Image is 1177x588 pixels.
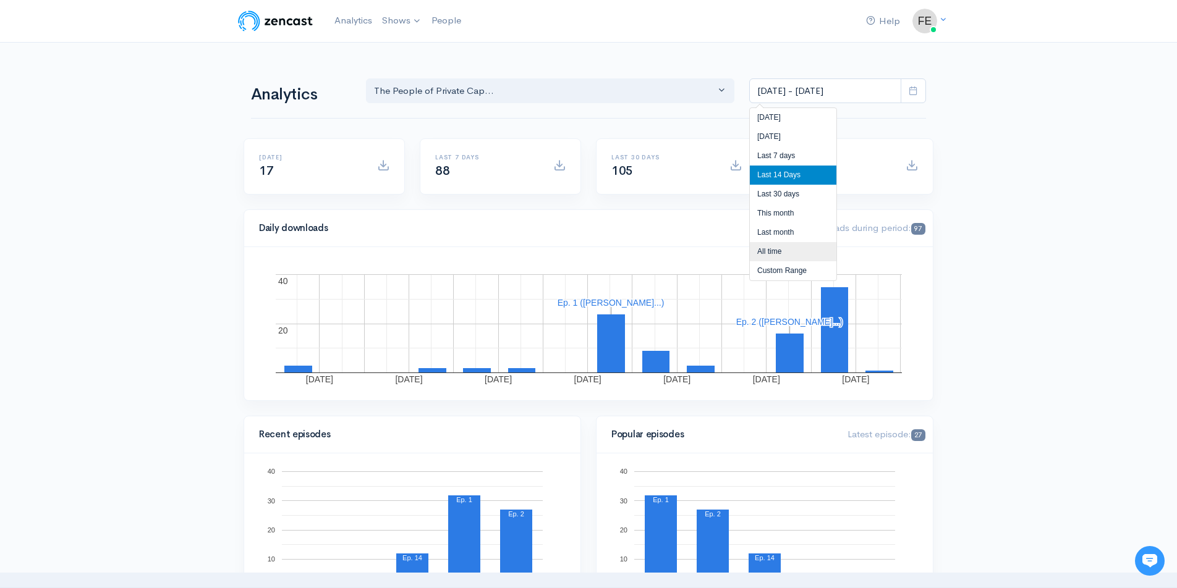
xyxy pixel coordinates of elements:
text: 40 [278,276,288,286]
li: Last month [750,223,836,242]
span: New conversation [80,171,148,181]
text: Ep. 1 [653,496,669,503]
div: The People of Private Cap... [374,84,715,98]
img: ZenCast Logo [236,9,315,33]
a: People [427,7,466,34]
h1: Analytics [251,86,351,104]
text: 40 [268,468,275,475]
h6: [DATE] [259,154,362,161]
span: Latest episode: [848,428,925,440]
span: 88 [435,163,449,178]
li: This month [750,204,836,223]
h6: Last 7 days [435,154,538,161]
h4: Popular episodes [611,429,833,440]
input: Search articles [36,232,221,257]
li: Last 14 Days [750,166,836,185]
h1: Hi 👋 [19,60,229,80]
text: Ep. 14 [755,554,775,561]
text: Ep. 1 [456,496,472,503]
button: The People of Private Cap... [366,78,734,104]
text: [DATE] [753,374,780,384]
text: 30 [268,497,275,504]
button: New conversation [19,164,228,188]
h6: All time [788,154,891,161]
span: 97 [911,223,925,235]
iframe: gist-messenger-bubble-iframe [1135,546,1165,576]
li: Last 30 days [750,185,836,204]
h2: Just let us know if you need anything and we'll be happy to help! 🙂 [19,82,229,141]
text: [DATE] [306,374,333,384]
span: 105 [611,163,633,178]
span: Downloads during period: [801,222,925,233]
text: 30 [620,497,627,504]
p: Find an answer quickly [17,212,231,227]
text: [DATE] [395,374,422,384]
input: analytics date range selector [749,78,901,104]
text: Ep. 2 ([PERSON_NAME]...) [736,317,843,327]
text: Ep. 14 [402,554,422,561]
a: Shows [377,7,427,35]
text: [DATE] [663,374,690,384]
text: Ep. 2 [705,510,721,518]
a: Analytics [329,7,377,34]
span: 17 [259,163,273,178]
text: [DATE] [574,374,601,384]
svg: A chart. [259,262,918,385]
h6: Last 30 days [611,154,715,161]
text: 10 [620,555,627,563]
text: 20 [620,526,627,534]
a: Help [861,8,905,35]
h4: Recent episodes [259,429,558,440]
li: All time [750,242,836,261]
text: 10 [268,555,275,563]
text: Ep. 2 [508,510,524,518]
text: 20 [268,526,275,534]
h4: Daily downloads [259,223,786,233]
text: [DATE] [842,374,869,384]
text: [DATE] [485,374,512,384]
img: ... [912,9,937,33]
li: [DATE] [750,108,836,127]
li: Custom Range [750,261,836,280]
li: Last 7 days [750,146,836,166]
li: [DATE] [750,127,836,146]
text: 40 [620,468,627,475]
text: 20 [278,325,288,335]
text: Ep. 1 ([PERSON_NAME]...) [558,298,665,308]
span: 27 [911,429,925,441]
